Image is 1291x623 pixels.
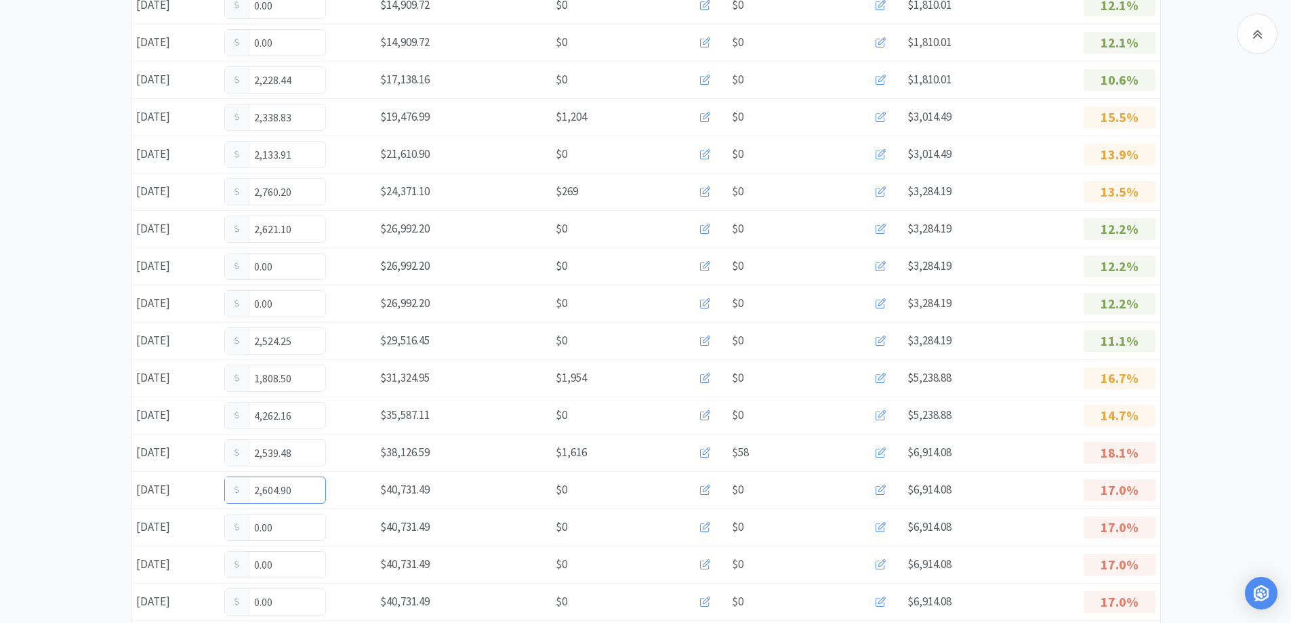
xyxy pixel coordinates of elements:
[732,257,743,275] span: $0
[556,518,567,536] span: $0
[380,221,430,236] span: $26,992.20
[1084,144,1155,165] p: 13.9%
[131,28,220,56] div: [DATE]
[907,557,951,571] span: $6,914.08
[907,184,951,199] span: $3,284.19
[556,369,587,387] span: $1,954
[907,35,951,49] span: $1,810.01
[131,401,220,429] div: [DATE]
[131,439,220,466] div: [DATE]
[556,555,567,574] span: $0
[907,221,951,236] span: $3,284.19
[380,519,430,534] span: $40,731.49
[1084,106,1155,128] p: 15.5%
[732,33,743,52] span: $0
[556,71,567,89] span: $0
[1084,554,1155,576] p: 17.0%
[380,407,430,422] span: $35,587.11
[1084,330,1155,352] p: 11.1%
[556,294,567,313] span: $0
[732,294,743,313] span: $0
[1084,517,1155,538] p: 17.0%
[732,555,743,574] span: $0
[732,182,743,201] span: $0
[1084,405,1155,426] p: 14.7%
[907,146,951,161] span: $3,014.49
[556,145,567,163] span: $0
[380,146,430,161] span: $21,610.90
[732,592,743,611] span: $0
[380,333,430,348] span: $29,516.45
[131,550,220,578] div: [DATE]
[131,476,220,504] div: [DATE]
[380,72,430,87] span: $17,138.16
[1084,479,1155,501] p: 17.0%
[380,35,430,49] span: $14,909.72
[131,178,220,205] div: [DATE]
[380,258,430,273] span: $26,992.20
[131,252,220,280] div: [DATE]
[556,481,567,499] span: $0
[1245,577,1277,609] div: Open Intercom Messenger
[131,140,220,168] div: [DATE]
[556,592,567,611] span: $0
[1084,69,1155,91] p: 10.6%
[732,71,743,89] span: $0
[380,109,430,124] span: $19,476.99
[1084,256,1155,277] p: 12.2%
[1084,293,1155,315] p: 12.2%
[907,296,951,310] span: $3,284.19
[907,594,951,609] span: $6,914.08
[907,407,951,422] span: $5,238.88
[907,519,951,534] span: $6,914.08
[131,103,220,131] div: [DATE]
[732,406,743,424] span: $0
[1084,32,1155,54] p: 12.1%
[907,109,951,124] span: $3,014.49
[131,215,220,243] div: [DATE]
[907,72,951,87] span: $1,810.01
[131,66,220,94] div: [DATE]
[1084,442,1155,464] p: 18.1%
[907,445,951,460] span: $6,914.08
[732,481,743,499] span: $0
[556,33,567,52] span: $0
[907,482,951,497] span: $6,914.08
[732,145,743,163] span: $0
[732,220,743,238] span: $0
[1084,367,1155,389] p: 16.7%
[380,557,430,571] span: $40,731.49
[907,258,951,273] span: $3,284.19
[732,108,743,126] span: $0
[556,331,567,350] span: $0
[556,220,567,238] span: $0
[380,370,430,385] span: $31,324.95
[380,184,430,199] span: $24,371.10
[556,182,578,201] span: $269
[380,445,430,460] span: $38,126.59
[732,518,743,536] span: $0
[380,296,430,310] span: $26,992.20
[380,482,430,497] span: $40,731.49
[131,513,220,541] div: [DATE]
[131,588,220,616] div: [DATE]
[732,331,743,350] span: $0
[732,443,749,462] span: $58
[1084,181,1155,203] p: 13.5%
[380,594,430,609] span: $40,731.49
[131,289,220,317] div: [DATE]
[556,108,587,126] span: $1,204
[1084,591,1155,613] p: 17.0%
[556,443,587,462] span: $1,616
[907,333,951,348] span: $3,284.19
[131,364,220,392] div: [DATE]
[1084,218,1155,240] p: 12.2%
[732,369,743,387] span: $0
[131,327,220,355] div: [DATE]
[556,406,567,424] span: $0
[907,370,951,385] span: $5,238.88
[556,257,567,275] span: $0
